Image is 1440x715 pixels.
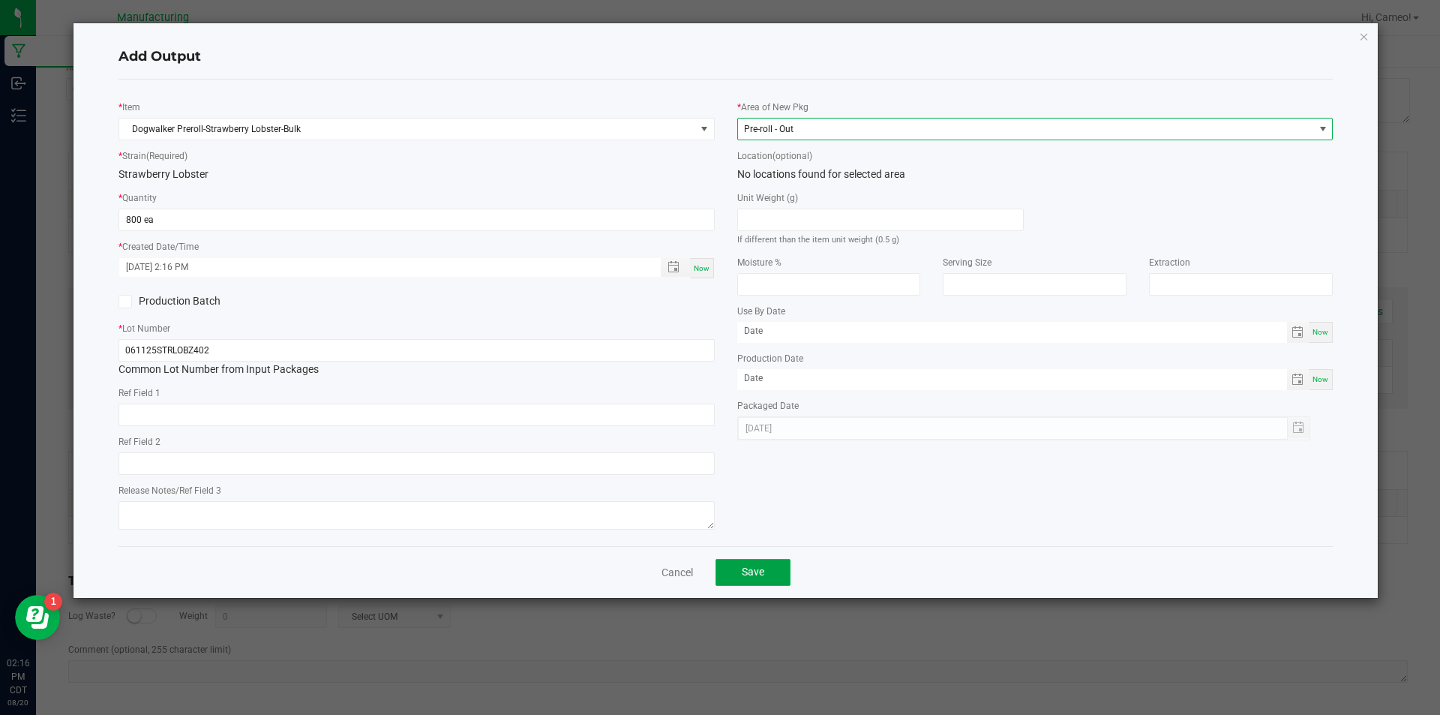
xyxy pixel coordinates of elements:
label: Item [122,101,140,114]
h4: Add Output [118,47,1333,67]
span: Strawberry Lobster [118,168,208,180]
span: Pre-roll - Out [744,124,793,134]
label: Quantity [122,191,157,205]
span: Now [1312,328,1328,336]
label: Ref Field 1 [118,386,160,400]
label: Packaged Date [737,399,799,413]
span: Now [694,264,709,272]
input: Date [737,369,1288,388]
a: Cancel [661,565,693,580]
span: Toggle popup [661,258,690,277]
span: No locations found for selected area [737,168,905,180]
label: Location [737,149,812,163]
span: (Required) [146,151,187,161]
span: Now [1312,375,1328,383]
small: If different than the item unit weight (0.5 g) [737,235,899,245]
label: Unit Weight (g) [737,191,798,205]
label: Ref Field 2 [118,435,160,449]
label: Created Date/Time [122,240,199,254]
label: Release Notes/Ref Field 3 [118,484,221,497]
label: Production Date [737,352,803,365]
iframe: Resource center [15,595,60,640]
span: Dogwalker Preroll-Strawberry Lobster-Bulk [119,119,695,140]
span: Save [742,566,764,578]
div: Common Lot Number from Input Packages [118,339,715,377]
span: Toggle calendar [1287,322,1309,343]
label: Serving Size [943,256,991,269]
label: Extraction [1149,256,1190,269]
input: Created Datetime [119,258,645,277]
label: Lot Number [122,322,170,335]
iframe: Resource center unread badge [44,593,62,611]
label: Area of New Pkg [741,101,808,114]
label: Production Batch [118,293,405,309]
label: Use By Date [737,305,785,318]
span: (optional) [772,151,812,161]
span: Toggle calendar [1287,369,1309,390]
label: Strain [122,149,187,163]
button: Save [715,559,790,586]
label: Moisture % [737,256,781,269]
input: Date [737,322,1288,341]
